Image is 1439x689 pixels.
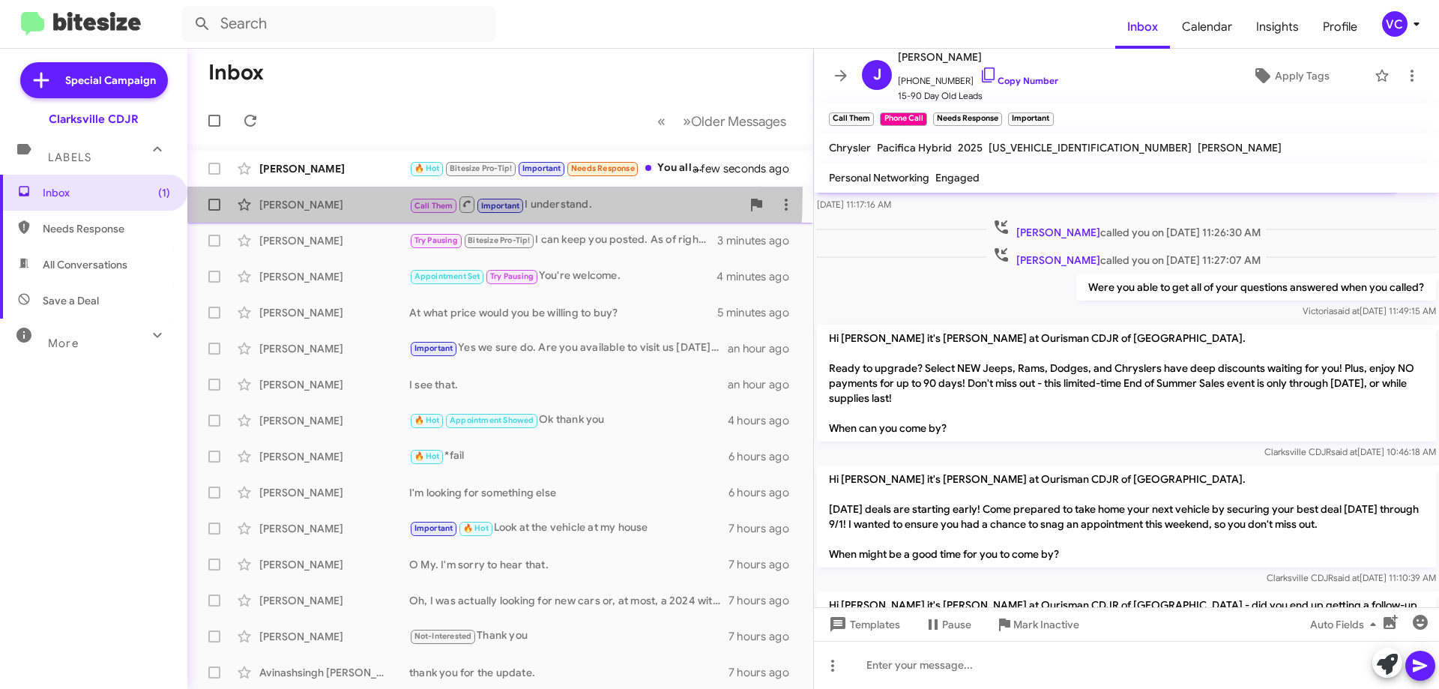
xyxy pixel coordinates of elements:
div: 4 minutes ago [717,269,801,284]
span: Important [414,343,453,353]
span: [PERSON_NAME] [898,48,1058,66]
a: Insights [1244,5,1311,49]
div: I see that. [409,377,728,392]
div: Look at the vehicle at my house [409,520,728,537]
button: Templates [814,611,912,638]
span: Try Pausing [490,271,534,281]
a: Special Campaign [20,62,168,98]
span: 🔥 Hot [463,523,489,533]
span: Pacifica Hybrid [877,141,952,154]
span: Appointment Showed [450,415,534,425]
div: 7 hours ago [728,557,801,572]
div: I'm looking for something else [409,485,728,500]
div: [PERSON_NAME] [259,233,409,248]
span: Appointment Set [414,271,480,281]
span: Engaged [935,171,980,184]
div: 4 hours ago [728,413,801,428]
span: Inbox [1115,5,1170,49]
span: [DATE] 11:17:16 AM [817,199,891,210]
div: 6 hours ago [728,449,801,464]
button: Pause [912,611,983,638]
div: 7 hours ago [728,629,801,644]
button: Next [674,106,795,136]
span: [PERSON_NAME] [1016,226,1100,239]
a: Profile [1311,5,1369,49]
span: Auto Fields [1310,611,1382,638]
button: Auto Fields [1298,611,1394,638]
h1: Inbox [208,61,264,85]
div: [PERSON_NAME] [259,341,409,356]
span: Important [522,163,561,173]
span: Pause [942,611,971,638]
button: Mark Inactive [983,611,1091,638]
button: Previous [648,106,675,136]
div: At what price would you be willing to buy? [409,305,717,320]
div: I can keep you posted. As of right now these are my Ford Options: [URL][DOMAIN_NAME] [409,232,717,249]
div: Thank you [409,628,728,645]
div: 7 hours ago [728,593,801,608]
div: [PERSON_NAME] [259,161,409,176]
div: You're welcome. [409,268,717,285]
span: Clarksville CDJR [DATE] 11:10:39 AM [1267,572,1436,583]
span: Try Pausing [414,235,458,245]
span: Not-Interested [414,631,472,641]
div: [PERSON_NAME] [259,593,409,608]
span: Bitesize Pro-Tip! [450,163,512,173]
span: 15-90 Day Old Leads [898,88,1058,103]
div: an hour ago [728,341,801,356]
p: Hi [PERSON_NAME] it's [PERSON_NAME] at Ourisman CDJR of [GEOGRAPHIC_DATA] - did you end up gettin... [817,592,1436,634]
div: [PERSON_NAME] [259,629,409,644]
span: 🔥 Hot [414,415,440,425]
span: » [683,112,691,130]
button: VC [1369,11,1423,37]
div: 6 hours ago [728,485,801,500]
div: Clarksville CDJR [49,112,139,127]
div: thank you for the update. [409,665,728,680]
p: Hi [PERSON_NAME] it's [PERSON_NAME] at Ourisman CDJR of [GEOGRAPHIC_DATA]. [DATE] deals are start... [817,466,1436,568]
div: [PERSON_NAME] [259,413,409,428]
a: Calendar [1170,5,1244,49]
span: said at [1331,446,1357,457]
span: [US_VEHICLE_IDENTIFICATION_NUMBER] [989,141,1192,154]
span: « [657,112,666,130]
span: called you on [DATE] 11:27:07 AM [986,246,1267,268]
div: *fail [409,448,728,465]
span: Apply Tags [1275,62,1330,89]
span: 🔥 Hot [414,451,440,461]
span: said at [1333,305,1360,316]
span: All Conversations [43,257,127,272]
span: 🔥 Hot [414,163,440,173]
div: 5 minutes ago [717,305,801,320]
span: Chrysler [829,141,871,154]
div: [PERSON_NAME] [259,449,409,464]
input: Search [181,6,496,42]
small: Needs Response [933,112,1002,126]
span: Save a Deal [43,293,99,308]
span: Needs Response [43,221,170,236]
span: Bitesize Pro-Tip! [468,235,530,245]
div: Ok thank you [409,412,728,429]
div: [PERSON_NAME] [259,269,409,284]
span: Call Them [414,201,453,211]
span: 2025 [958,141,983,154]
div: [PERSON_NAME] [259,521,409,536]
div: Avinashsingh [PERSON_NAME] [259,665,409,680]
span: Older Messages [691,113,786,130]
div: [PERSON_NAME] [259,485,409,500]
div: 7 hours ago [728,521,801,536]
div: Oh, I was actually looking for new cars or, at most, a 2024 with relatively low mileage. I'm look... [409,593,728,608]
span: Mark Inactive [1013,611,1079,638]
button: Apply Tags [1213,62,1367,89]
div: [PERSON_NAME] [259,557,409,572]
span: [PERSON_NAME] [1198,141,1282,154]
div: VC [1382,11,1408,37]
div: You all have had deplorable communication with me, since day one [409,160,711,177]
span: called you on [DATE] 11:26:30 AM [986,218,1267,240]
div: [PERSON_NAME] [259,305,409,320]
span: Special Campaign [65,73,156,88]
div: I understand. [409,195,741,214]
span: Labels [48,151,91,164]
